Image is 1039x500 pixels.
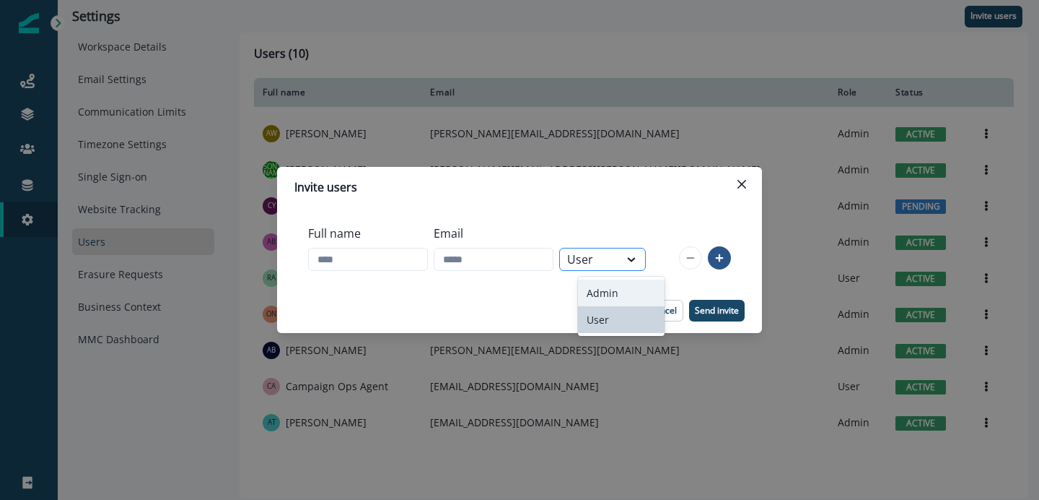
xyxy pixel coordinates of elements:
div: Admin [578,280,665,306]
button: remove-row [679,246,702,270]
button: Close [730,173,753,196]
p: Invite users [294,178,357,196]
button: Send invite [689,300,745,322]
p: Send invite [695,306,739,316]
div: User [578,306,665,333]
button: add-row [708,246,731,270]
p: Email [434,225,463,242]
p: Full name [308,225,361,242]
div: User [567,251,612,268]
